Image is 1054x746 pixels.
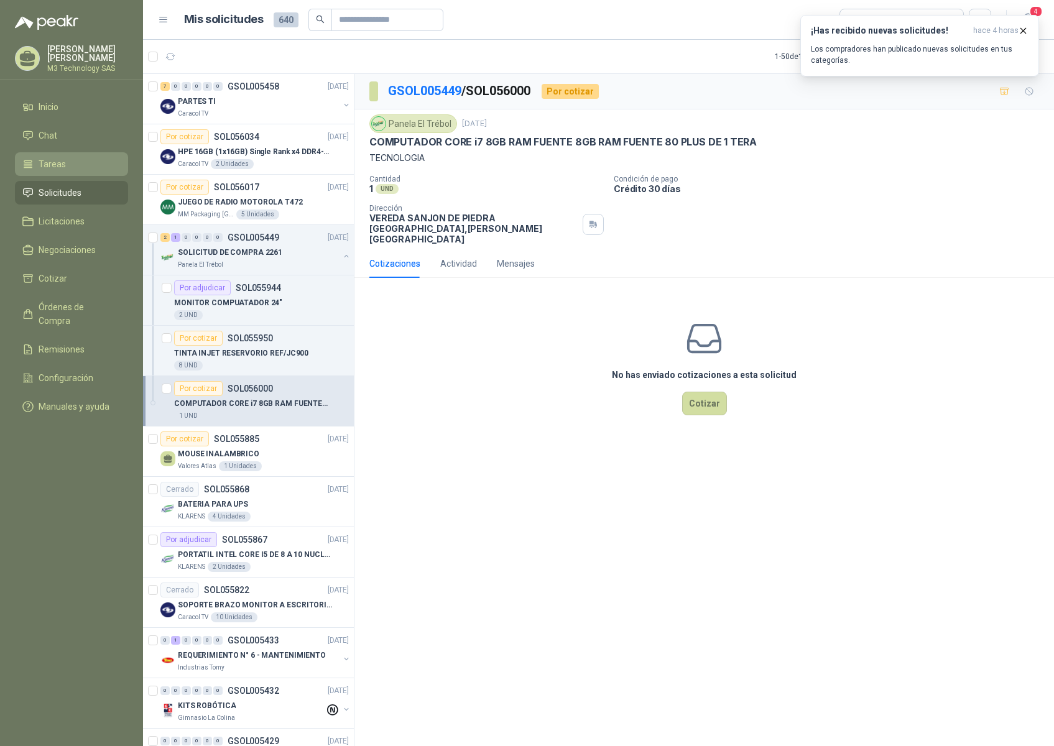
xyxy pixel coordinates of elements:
[160,602,175,617] img: Company Logo
[39,272,67,285] span: Cotizar
[171,233,180,242] div: 1
[47,65,128,72] p: M3 Technology SAS
[174,398,329,410] p: COMPUTADOR CORE i7 8GB RAM FUENTE 8GB RAM FUENTE 80 PLUS DE 1 TERA
[369,213,578,244] p: VEREDA SANJON DE PIEDRA [GEOGRAPHIC_DATA] , [PERSON_NAME][GEOGRAPHIC_DATA]
[171,686,180,695] div: 0
[182,686,191,695] div: 0
[328,433,349,445] p: [DATE]
[182,636,191,645] div: 0
[178,663,224,673] p: Industrias Tomy
[214,132,259,141] p: SOL056034
[39,300,116,328] span: Órdenes de Compra
[228,737,279,745] p: GSOL005429
[228,82,279,91] p: GSOL005458
[542,84,599,99] div: Por cotizar
[15,366,128,390] a: Configuración
[160,250,175,265] img: Company Logo
[178,599,333,611] p: SOPORTE BRAZO MONITOR A ESCRITORIO NBF80
[178,612,208,622] p: Caracol TV
[192,636,201,645] div: 0
[1017,9,1039,31] button: 4
[15,95,128,119] a: Inicio
[160,82,170,91] div: 7
[160,552,175,567] img: Company Logo
[39,214,85,228] span: Licitaciones
[143,477,354,527] a: CerradoSOL055868[DATE] Company LogoBATERIA PARA UPSKLARENS4 Unidades
[178,650,326,661] p: REQUERIMIENTO N° 6 - MANTENIMIENTO
[15,181,128,205] a: Solicitudes
[171,82,180,91] div: 0
[228,384,273,393] p: SOL056000
[178,96,216,108] p: PARTES TI
[208,512,251,522] div: 4 Unidades
[811,25,968,36] h3: ¡Has recibido nuevas solicitudes!
[328,484,349,495] p: [DATE]
[328,232,349,244] p: [DATE]
[369,183,373,194] p: 1
[973,25,1019,36] span: hace 4 horas
[143,527,354,578] a: Por adjudicarSOL055867[DATE] Company LogoPORTATIL INTEL CORE I5 DE 8 A 10 NUCLEOSKLARENS2 Unidades
[440,257,477,270] div: Actividad
[39,243,96,257] span: Negociaciones
[203,233,212,242] div: 0
[178,159,208,169] p: Caracol TV
[15,238,128,262] a: Negociaciones
[178,512,205,522] p: KLARENS
[369,257,420,270] div: Cotizaciones
[143,124,354,175] a: Por cotizarSOL056034[DATE] Company LogoHPE 16GB (1x16GB) Single Rank x4 DDR4-2400Caracol TV2 Unid...
[388,83,461,98] a: GSOL005449
[171,737,180,745] div: 0
[174,280,231,295] div: Por adjudicar
[160,653,175,668] img: Company Logo
[178,562,205,572] p: KLARENS
[182,233,191,242] div: 0
[15,267,128,290] a: Cotizar
[192,686,201,695] div: 0
[143,376,354,426] a: Por cotizarSOL056000COMPUTADOR CORE i7 8GB RAM FUENTE 8GB RAM FUENTE 80 PLUS DE 1 TERA1 UND
[369,175,604,183] p: Cantidad
[274,12,298,27] span: 640
[775,47,856,67] div: 1 - 50 de 1225
[160,79,351,119] a: 7 0 0 0 0 0 GSOL005458[DATE] Company LogoPARTES TICaracol TV
[178,713,235,723] p: Gimnasio La Colina
[15,295,128,333] a: Órdenes de Compra
[15,124,128,147] a: Chat
[236,283,281,292] p: SOL055944
[39,157,66,171] span: Tareas
[614,175,1049,183] p: Condición de pago
[682,392,727,415] button: Cotizar
[178,461,216,471] p: Valores Atlas
[316,15,325,24] span: search
[160,233,170,242] div: 2
[848,13,874,27] div: Todas
[184,11,264,29] h1: Mis solicitudes
[369,114,457,133] div: Panela El Trébol
[160,633,351,673] a: 0 1 0 0 0 0 GSOL005433[DATE] Company LogoREQUERIMIENTO N° 6 - MANTENIMIENTOIndustrias Tomy
[213,233,223,242] div: 0
[160,737,170,745] div: 0
[800,15,1039,76] button: ¡Has recibido nuevas solicitudes!hace 4 horas Los compradores han publicado nuevas solicitudes en...
[614,183,1049,194] p: Crédito 30 días
[204,485,249,494] p: SOL055868
[174,297,282,309] p: MONITOR COMPUATADOR 24"
[160,686,170,695] div: 0
[178,109,208,119] p: Caracol TV
[192,233,201,242] div: 0
[213,636,223,645] div: 0
[160,149,175,164] img: Company Logo
[143,275,354,326] a: Por adjudicarSOL055944MONITOR COMPUATADOR 24"2 UND
[213,686,223,695] div: 0
[39,129,57,142] span: Chat
[328,81,349,93] p: [DATE]
[174,381,223,396] div: Por cotizar
[388,81,532,101] p: / SOL056000
[497,257,535,270] div: Mensajes
[178,196,303,208] p: JUEGO DE RADIO MOTOROLA T472
[204,586,249,594] p: SOL055822
[39,343,85,356] span: Remisiones
[182,737,191,745] div: 0
[203,686,212,695] div: 0
[160,683,351,723] a: 0 0 0 0 0 0 GSOL005432[DATE] Company LogoKITS ROBÓTICAGimnasio La Colina
[160,532,217,547] div: Por adjudicar
[174,361,203,371] div: 8 UND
